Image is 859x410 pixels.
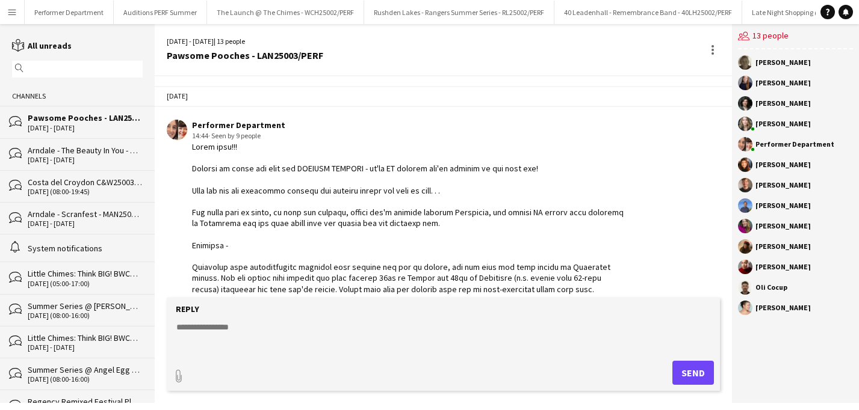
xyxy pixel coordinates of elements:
[207,1,364,24] button: The Launch @ The Chimes - WCH25002/PERF
[192,120,629,130] div: Performer Department
[755,222,811,230] div: [PERSON_NAME]
[755,141,834,148] div: Performer Department
[28,243,143,254] div: System notifications
[114,1,207,24] button: Auditions PERF Summer
[755,59,811,66] div: [PERSON_NAME]
[28,280,143,288] div: [DATE] (05:00-17:00)
[554,1,742,24] button: 40 Leadenhall - Remembrance Band - 40LH25002/PERF
[755,161,811,168] div: [PERSON_NAME]
[192,130,629,141] div: 14:44
[28,177,143,188] div: Costa del Croydon C&W25003/PERF BINGO on the BEACH
[28,311,143,320] div: [DATE] (08:00-16:00)
[167,36,323,47] div: [DATE] - [DATE] | 13 people
[28,112,143,123] div: Pawsome Pooches - LAN25003/PERF
[755,304,811,311] div: [PERSON_NAME]
[672,361,714,385] button: Send
[28,209,143,219] div: Arndale - Scranfest - MAN25003/PERF
[25,1,114,24] button: Performer Department
[755,263,811,271] div: [PERSON_NAME]
[28,396,143,407] div: Regency Remixed Festival Place FP25002/PERF
[28,124,143,132] div: [DATE] - [DATE]
[28,364,143,375] div: Summer Series @ Angel Egg Soliders
[28,156,143,164] div: [DATE] - [DATE]
[155,86,733,106] div: [DATE]
[28,343,143,352] div: [DATE] - [DATE]
[28,332,143,343] div: Little Chimes: Think BIG! BWCH25003/PERF
[364,1,554,24] button: Rushden Lakes - Rangers Summer Series - RL25002/PERF
[208,131,261,140] span: · Seen by 9 people
[28,145,143,156] div: Arndale - The Beauty In You - MAN25006/PERF
[755,100,811,107] div: [PERSON_NAME]
[755,120,811,127] div: [PERSON_NAME]
[28,375,143,384] div: [DATE] (08:00-16:00)
[755,243,811,250] div: [PERSON_NAME]
[176,304,199,314] label: Reply
[755,202,811,209] div: [PERSON_NAME]
[28,188,143,196] div: [DATE] (08:00-19:45)
[28,219,143,228] div: [DATE] - [DATE]
[755,284,787,291] div: Oli Cocup
[12,40,72,51] a: All unreads
[167,50,323,61] div: Pawsome Pooches - LAN25003/PERF
[755,79,811,87] div: [PERSON_NAME]
[755,182,811,189] div: [PERSON_NAME]
[28,301,143,311] div: Summer Series @ [PERSON_NAME] & Wingz
[738,24,853,49] div: 13 people
[28,268,143,279] div: Little Chimes: Think BIG! BWCH25003/PERF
